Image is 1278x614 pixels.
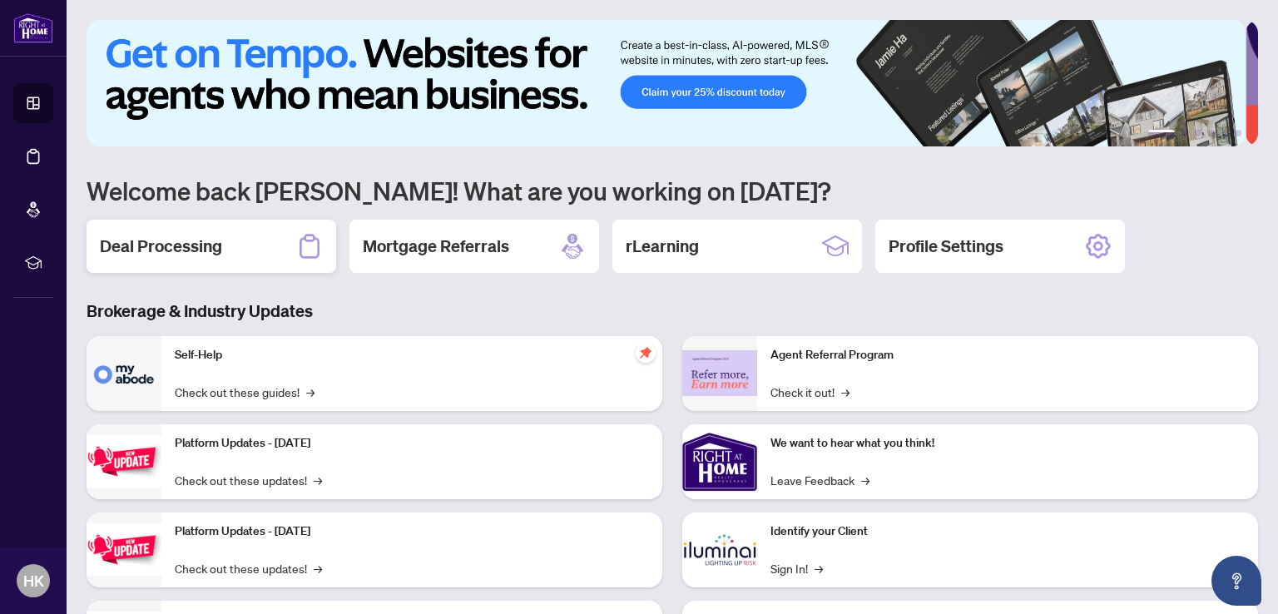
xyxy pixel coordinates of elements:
a: Check out these updates!→ [175,471,322,489]
p: Platform Updates - [DATE] [175,522,649,541]
span: → [841,383,850,401]
button: 4 [1208,130,1215,136]
button: 5 [1221,130,1228,136]
button: 6 [1235,130,1241,136]
img: logo [13,12,53,43]
span: → [314,559,322,577]
a: Check out these updates!→ [175,559,322,577]
h2: Profile Settings [889,235,1003,258]
p: Platform Updates - [DATE] [175,434,649,453]
a: Leave Feedback→ [770,471,869,489]
img: We want to hear what you think! [682,424,757,499]
h3: Brokerage & Industry Updates [87,300,1258,323]
span: → [314,471,322,489]
button: 1 [1148,130,1175,136]
h1: Welcome back [PERSON_NAME]! What are you working on [DATE]? [87,175,1258,206]
p: We want to hear what you think! [770,434,1245,453]
p: Agent Referral Program [770,346,1245,364]
img: Agent Referral Program [682,350,757,396]
a: Check it out!→ [770,383,850,401]
p: Identify your Client [770,522,1245,541]
img: Platform Updates - July 21, 2025 [87,435,161,488]
a: Sign In!→ [770,559,823,577]
button: Open asap [1211,556,1261,606]
img: Slide 0 [87,20,1246,146]
img: Platform Updates - July 8, 2025 [87,523,161,576]
h2: Mortgage Referrals [363,235,509,258]
button: 3 [1195,130,1201,136]
span: HK [23,569,44,592]
a: Check out these guides!→ [175,383,315,401]
p: Self-Help [175,346,649,364]
img: Self-Help [87,336,161,411]
span: → [861,471,869,489]
button: 2 [1181,130,1188,136]
span: → [306,383,315,401]
span: → [815,559,823,577]
h2: Deal Processing [100,235,222,258]
span: pushpin [636,343,656,363]
h2: rLearning [626,235,699,258]
img: Identify your Client [682,512,757,587]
